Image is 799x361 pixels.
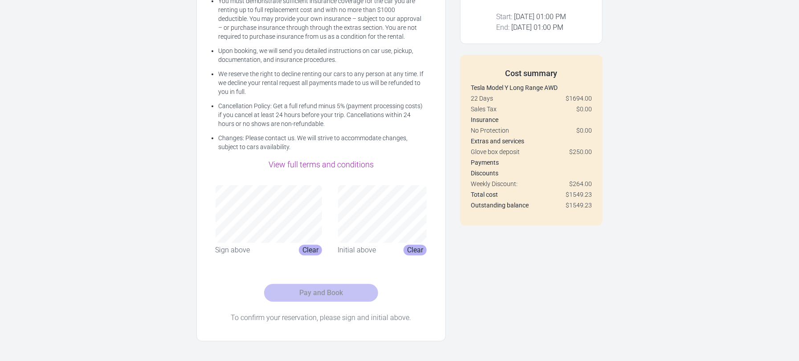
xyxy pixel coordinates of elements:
[471,84,558,91] strong: Tesla Model Y Long Range AWD
[514,12,567,21] span: [DATE] 01:00 PM
[404,245,427,256] button: Clear
[471,138,524,145] strong: Extras and services
[218,69,424,96] li: We reserve the right to decline renting our cars to any person at any time. If we decline your re...
[471,94,592,103] div: 22 Days
[216,245,250,256] div: Sign above
[566,190,592,199] div: $1549.23
[576,105,592,114] span: $0.00
[471,179,592,188] div: Weekly Discount:
[264,284,378,302] button: Pay and Book
[566,201,592,210] div: $1549.23
[338,245,376,256] div: Initial above
[471,105,592,114] div: Sales Tax
[471,126,592,135] div: No Protection
[218,134,424,151] li: Changes: Please contact us. We will strive to accommodate changes, subject to cars availability.
[569,147,592,156] span: $250.00
[471,191,498,198] strong: Total cost
[471,170,498,177] strong: Discounts
[471,159,499,166] strong: Payments
[512,23,564,32] span: [DATE] 01:00 PM
[576,126,592,135] span: $0.00
[208,312,435,323] div: To confirm your reservation, please sign and initial above.
[299,245,322,256] button: Clear
[218,101,424,128] li: Cancellation Policy: Get a full refund minus 5% (payment processing costs) if you cancel at least...
[497,23,510,32] span: End:
[269,160,374,169] a: View full terms and conditions
[566,94,592,103] span: $1694.00
[471,147,592,156] div: Glove box deposit
[218,46,424,64] li: Upon booking, we will send you detailed instructions on car use, pickup, documentation, and insur...
[497,12,513,21] span: Start:
[471,67,592,80] div: Cost summary
[471,202,529,209] strong: Outstanding balance
[569,179,592,188] span: $264.00
[471,116,498,123] strong: Insurance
